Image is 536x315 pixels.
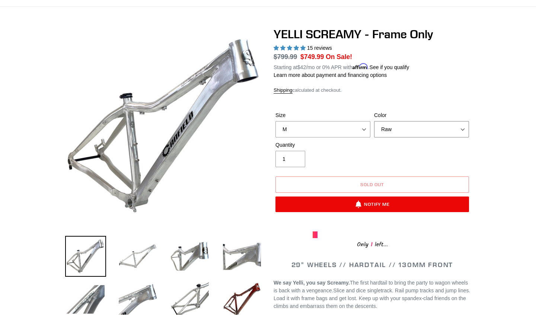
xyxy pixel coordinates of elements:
[370,64,409,70] a: See if you qualify - Learn more about Affirm Financing (opens in modal)
[274,72,387,78] a: Learn more about payment and financing options
[274,45,307,51] span: 5.00 stars
[307,45,332,51] span: 15 reviews
[291,260,453,269] span: 29" WHEELS // HARDTAIL // 130MM FRONT
[368,240,375,249] span: 1
[274,87,293,94] a: Shipping
[297,64,306,70] span: $42
[313,238,432,250] div: Only left...
[274,280,468,293] span: The first hardtail to bring the party to wagon wheels is back with a vengeance.
[275,176,469,193] button: Sold out
[275,111,370,119] label: Size
[274,280,350,286] b: We say Yelli, you say Screamy.
[274,279,471,310] p: Slice and dice singletrack. Rail pump tracks and jump lines. Load it with frame bags and get lost...
[300,53,324,61] span: $749.99
[275,197,469,212] button: Notify Me
[326,52,352,62] span: On Sale!
[274,87,471,94] div: calculated at checkout.
[374,111,469,119] label: Color
[274,53,297,61] s: $799.99
[360,182,384,187] span: Sold out
[274,27,471,41] h1: YELLI SCREAMY - Frame Only
[274,62,409,71] p: Starting at /mo or 0% APR with .
[275,141,370,149] label: Quantity
[221,236,262,277] img: Load image into Gallery viewer, YELLI SCREAMY - Frame Only
[117,236,158,277] img: Load image into Gallery viewer, YELLI SCREAMY - Frame Only
[169,236,210,277] img: Load image into Gallery viewer, YELLI SCREAMY - Frame Only
[65,236,106,277] img: Load image into Gallery viewer, YELLI SCREAMY - Frame Only
[352,63,368,69] span: Affirm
